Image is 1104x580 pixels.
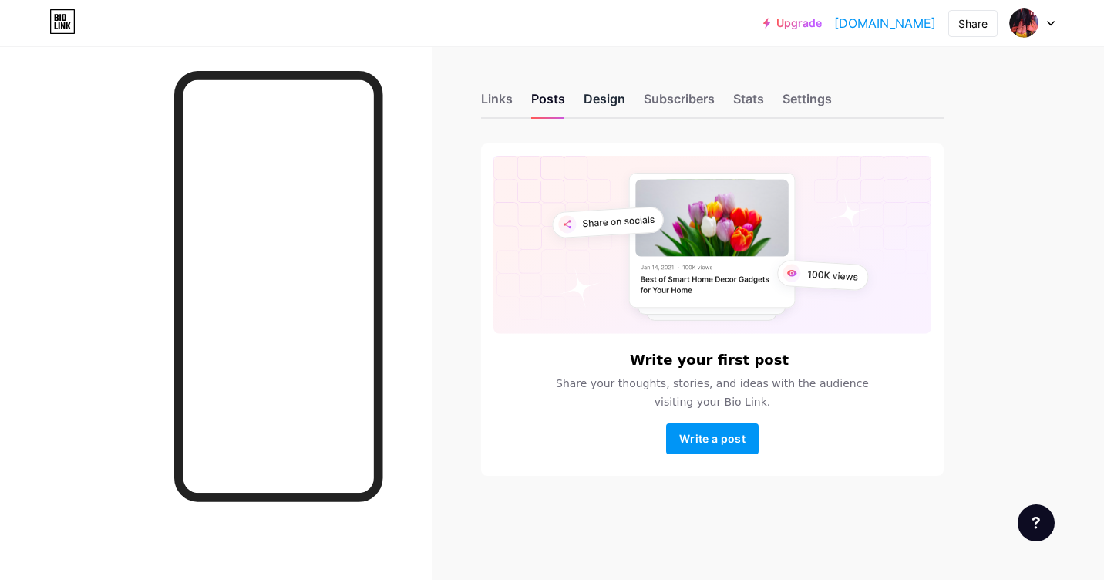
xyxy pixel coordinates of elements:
span: Write a post [679,432,746,445]
div: Share [958,15,988,32]
div: Settings [783,89,832,117]
img: luxurydances [1009,8,1038,38]
div: Stats [733,89,764,117]
span: Share your thoughts, stories, and ideas with the audience visiting your Bio Link. [537,374,887,411]
div: Links [481,89,513,117]
div: Posts [531,89,565,117]
a: Upgrade [763,17,822,29]
button: Write a post [666,423,759,454]
h6: Write your first post [630,352,789,368]
div: Subscribers [644,89,715,117]
a: [DOMAIN_NAME] [834,14,936,32]
div: Design [584,89,625,117]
